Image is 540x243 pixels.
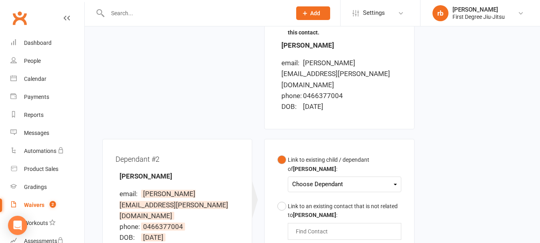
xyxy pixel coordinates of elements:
a: Automations [10,142,84,160]
a: Calendar [10,70,84,88]
span: [DATE] [141,233,165,241]
b: Note: this option will create a parent-child relationship between [PERSON_NAME] and this contact. [288,11,397,36]
a: People [10,52,84,70]
a: Clubworx [10,8,30,28]
div: Choose Dependant [292,179,397,190]
a: Dashboard [10,34,84,52]
div: People [24,58,41,64]
div: DOB: [120,232,139,243]
div: Calendar [24,76,46,82]
span: [PERSON_NAME][EMAIL_ADDRESS][PERSON_NAME][DOMAIN_NAME] [281,59,390,88]
div: Gradings [24,184,47,190]
div: phone: [120,221,139,232]
a: Reports [10,106,84,124]
span: 2 [50,201,56,208]
div: Automations [24,148,56,154]
a: Messages [10,124,84,142]
span: 0466377004 [141,223,185,231]
div: Dashboard [24,40,52,46]
span: Add [310,10,320,16]
button: Add [296,6,330,20]
div: Dependant #2 [116,152,239,166]
strong: [PERSON_NAME] [120,172,172,180]
div: First Degree Jiu-Jitsu [452,13,505,20]
div: Payments [24,94,49,100]
span: 0466377004 [303,92,343,100]
b: [PERSON_NAME] [293,212,336,218]
div: Link to an existing contact that is not related to : [288,202,401,220]
div: Open Intercom Messenger [8,216,27,235]
a: Product Sales [10,160,84,178]
span: [PERSON_NAME][EMAIL_ADDRESS][PERSON_NAME][DOMAIN_NAME] [120,190,228,219]
div: rb [432,5,448,21]
div: email: [120,189,139,199]
div: Waivers [24,202,44,208]
b: [PERSON_NAME] [293,166,336,172]
span: [DATE] [303,102,323,110]
a: Workouts [10,214,84,232]
div: Link to existing child / dependant of : [288,155,401,173]
div: DOB: [281,101,301,112]
div: [PERSON_NAME] [452,6,505,13]
strong: [PERSON_NAME] [281,41,334,49]
input: Find Contact [295,227,332,236]
a: Gradings [10,178,84,196]
input: Search... [105,8,286,19]
div: Reports [24,112,44,118]
a: Payments [10,88,84,106]
div: Product Sales [24,166,58,172]
div: Workouts [24,220,48,226]
div: Messages [24,130,49,136]
a: Waivers 2 [10,196,84,214]
div: email: [281,58,301,68]
button: Link to existing child / dependant of[PERSON_NAME]:Choose Dependant [277,152,401,199]
div: phone: [281,90,301,101]
span: Settings [363,4,385,22]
